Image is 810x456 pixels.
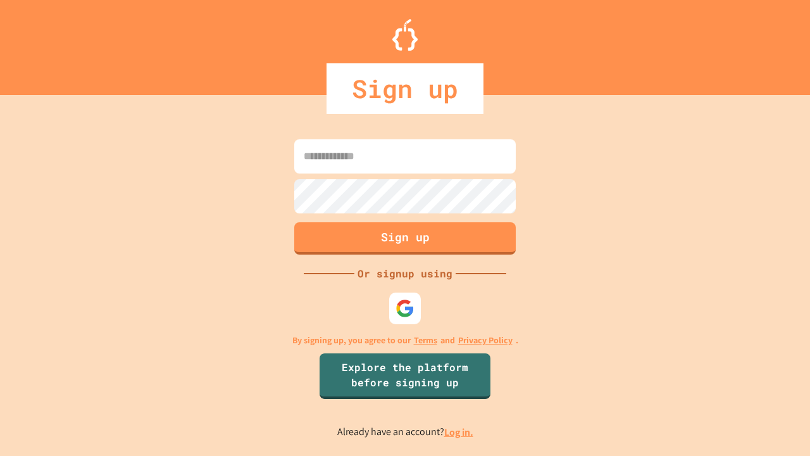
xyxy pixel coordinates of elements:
[294,222,516,255] button: Sign up
[458,334,513,347] a: Privacy Policy
[354,266,456,281] div: Or signup using
[396,299,414,318] img: google-icon.svg
[292,334,518,347] p: By signing up, you agree to our and .
[414,334,437,347] a: Terms
[337,424,473,440] p: Already have an account?
[444,426,473,439] a: Log in.
[392,19,418,51] img: Logo.svg
[327,63,483,114] div: Sign up
[320,353,490,399] a: Explore the platform before signing up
